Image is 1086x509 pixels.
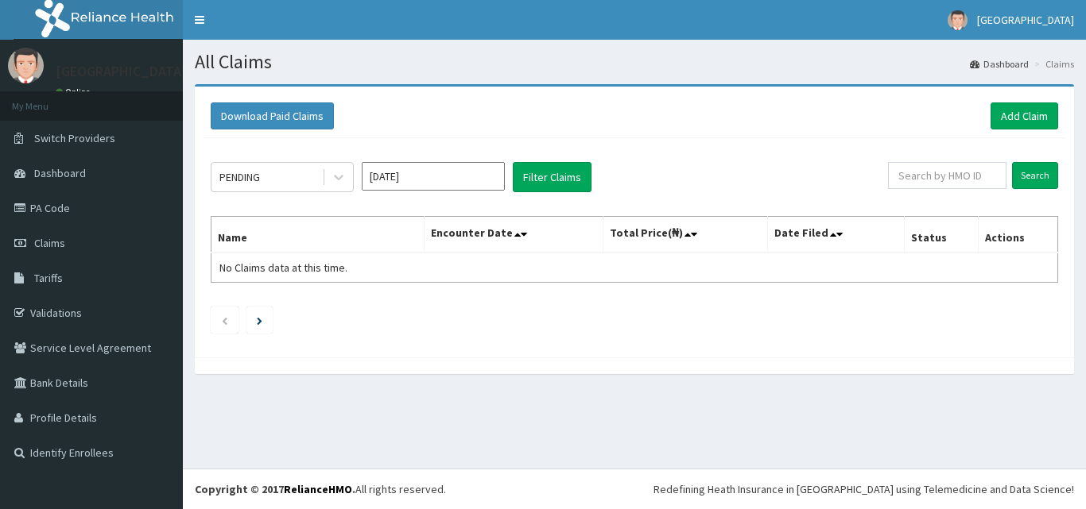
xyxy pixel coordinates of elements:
[991,102,1058,129] a: Add Claim
[211,217,425,253] th: Name
[56,64,187,79] p: [GEOGRAPHIC_DATA]
[1012,162,1058,189] input: Search
[284,482,352,496] a: RelianceHMO
[257,313,262,327] a: Next page
[34,131,115,145] span: Switch Providers
[978,217,1057,253] th: Actions
[513,162,591,192] button: Filter Claims
[905,217,979,253] th: Status
[977,13,1074,27] span: [GEOGRAPHIC_DATA]
[425,217,603,253] th: Encounter Date
[34,236,65,250] span: Claims
[183,469,1086,509] footer: All rights reserved.
[970,57,1029,71] a: Dashboard
[221,313,228,327] a: Previous page
[56,87,94,98] a: Online
[1030,57,1074,71] li: Claims
[195,482,355,496] strong: Copyright © 2017 .
[603,217,768,253] th: Total Price(₦)
[195,52,1074,72] h1: All Claims
[768,217,905,253] th: Date Filed
[888,162,1006,189] input: Search by HMO ID
[948,10,968,30] img: User Image
[34,166,86,180] span: Dashboard
[8,48,44,83] img: User Image
[362,162,505,191] input: Select Month and Year
[219,169,260,185] div: PENDING
[654,481,1074,497] div: Redefining Heath Insurance in [GEOGRAPHIC_DATA] using Telemedicine and Data Science!
[34,271,63,285] span: Tariffs
[219,260,347,275] span: No Claims data at this time.
[211,102,334,129] button: Download Paid Claims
